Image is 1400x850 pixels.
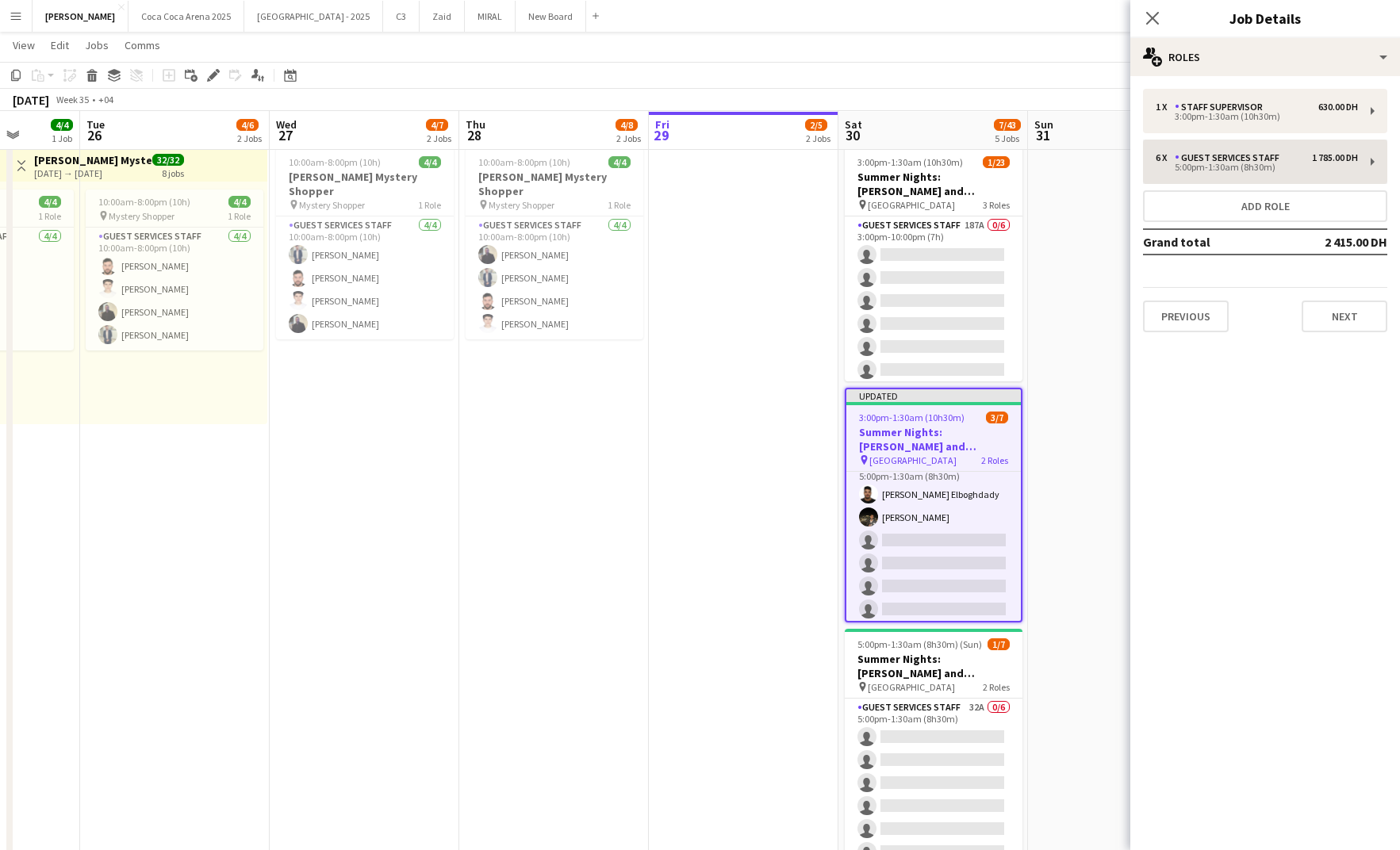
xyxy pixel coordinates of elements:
[466,117,485,132] span: Thu
[236,119,259,131] span: 4/6
[845,388,1022,622] div: Updated3:00pm-1:30am (10h30m) (Sun)3/7Summer Nights: [PERSON_NAME] and [PERSON_NAME] - Internal [...
[1156,163,1358,171] div: 5:00pm-1:30am (8h30m)
[983,681,1010,693] span: 2 Roles
[868,199,955,211] span: [GEOGRAPHIC_DATA]
[228,196,251,208] span: 4/4
[52,132,72,144] div: 1 Job
[420,1,465,32] button: Zaid
[86,228,263,350] app-card-role: Guest Services Staff4/410:00am-8:00pm (10h)[PERSON_NAME][PERSON_NAME][PERSON_NAME][PERSON_NAME]
[419,156,441,168] span: 4/4
[616,132,641,144] div: 2 Jobs
[13,92,49,108] div: [DATE]
[995,132,1020,144] div: 5 Jobs
[152,154,184,166] span: 32/32
[98,94,113,105] div: +04
[276,117,297,132] span: Wed
[1156,113,1358,121] div: 3:00pm-1:30am (10h30m)
[1143,229,1287,255] td: Grand total
[276,147,454,339] app-job-card: 10:00am-8:00pm (10h)4/4[PERSON_NAME] Mystery Shopper Mystery Shopper1 RoleGuest Services Staff4/4...
[1143,190,1387,222] button: Add role
[34,167,152,179] div: [DATE] → [DATE]
[1156,152,1175,163] div: 6 x
[805,119,827,131] span: 2/5
[84,126,105,144] span: 26
[466,147,643,339] app-job-card: 10:00am-8:00pm (10h)4/4[PERSON_NAME] Mystery Shopper Mystery Shopper1 RoleGuest Services Staff4/4...
[653,126,669,144] span: 29
[608,156,631,168] span: 4/4
[44,35,75,56] a: Edit
[516,1,586,32] button: New Board
[868,681,955,693] span: [GEOGRAPHIC_DATA]
[85,38,109,52] span: Jobs
[51,38,69,52] span: Edit
[38,210,61,222] span: 1 Role
[463,126,485,144] span: 28
[806,132,830,144] div: 2 Jobs
[1143,301,1229,332] button: Previous
[52,94,92,105] span: Week 35
[478,156,570,168] span: 10:00am-8:00pm (10h)
[426,119,448,131] span: 4/7
[128,1,244,32] button: Coca Coca Arena 2025
[608,199,631,211] span: 1 Role
[859,412,986,423] span: 3:00pm-1:30am (10h30m) (Sun)
[857,156,983,168] span: 3:00pm-1:30am (10h30m) (Sun)
[846,389,1021,402] div: Updated
[845,652,1022,680] h3: Summer Nights: [PERSON_NAME] and [PERSON_NAME] - Internal
[228,210,251,222] span: 1 Role
[655,117,669,132] span: Fri
[981,454,1008,466] span: 2 Roles
[466,216,643,339] app-card-role: Guest Services Staff4/410:00am-8:00pm (10h)[PERSON_NAME][PERSON_NAME][PERSON_NAME][PERSON_NAME]
[983,156,1010,168] span: 1/23
[383,1,420,32] button: C3
[845,216,1022,385] app-card-role: Guest Services Staff187A0/63:00pm-10:00pm (7h)
[616,119,638,131] span: 4/8
[276,170,454,198] h3: [PERSON_NAME] Mystery Shopper
[34,153,152,167] h3: [PERSON_NAME] Mystery Shopper
[1175,101,1269,113] div: Staff Supervisor
[994,119,1021,131] span: 7/43
[86,190,263,350] app-job-card: 10:00am-8:00pm (10h)4/4 Mystery Shopper1 RoleGuest Services Staff4/410:00am-8:00pm (10h)[PERSON_N...
[162,166,184,179] div: 8 jobs
[986,412,1008,423] span: 3/7
[1034,117,1053,132] span: Sun
[118,35,167,56] a: Comms
[846,456,1021,625] app-card-role: Guest Services Staff151A2/65:00pm-1:30am (8h30m)[PERSON_NAME] Elboghdady[PERSON_NAME]
[846,425,1021,454] h3: Summer Nights: [PERSON_NAME] and [PERSON_NAME] - Internal
[466,170,643,198] h3: [PERSON_NAME] Mystery Shopper
[489,199,554,211] span: Mystery Shopper
[465,1,516,32] button: MIRAL
[33,1,128,32] button: [PERSON_NAME]
[79,35,115,56] a: Jobs
[109,210,175,222] span: Mystery Shopper
[427,132,451,144] div: 2 Jobs
[869,454,957,466] span: [GEOGRAPHIC_DATA]
[98,196,190,208] span: 10:00am-8:00pm (10h)
[1287,229,1387,255] td: 2 415.00 DH
[1318,101,1358,113] div: 630.00 DH
[13,38,35,52] span: View
[845,117,862,132] span: Sat
[1130,8,1400,29] h3: Job Details
[276,216,454,339] app-card-role: Guest Services Staff4/410:00am-8:00pm (10h)[PERSON_NAME][PERSON_NAME][PERSON_NAME][PERSON_NAME]
[39,196,61,208] span: 4/4
[857,638,982,650] span: 5:00pm-1:30am (8h30m) (Sun)
[299,199,365,211] span: Mystery Shopper
[845,170,1022,198] h3: Summer Nights: [PERSON_NAME] and [PERSON_NAME] - External
[1312,152,1358,163] div: 1 785.00 DH
[6,35,41,56] a: View
[289,156,381,168] span: 10:00am-8:00pm (10h)
[125,38,160,52] span: Comms
[244,1,383,32] button: [GEOGRAPHIC_DATA] - 2025
[1302,301,1387,332] button: Next
[1175,152,1286,163] div: Guest Services Staff
[418,199,441,211] span: 1 Role
[86,117,105,132] span: Tue
[845,147,1022,381] app-job-card: 3:00pm-1:30am (10h30m) (Sun)1/23Summer Nights: [PERSON_NAME] and [PERSON_NAME] - External [GEOGRA...
[51,119,73,131] span: 4/4
[237,132,262,144] div: 2 Jobs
